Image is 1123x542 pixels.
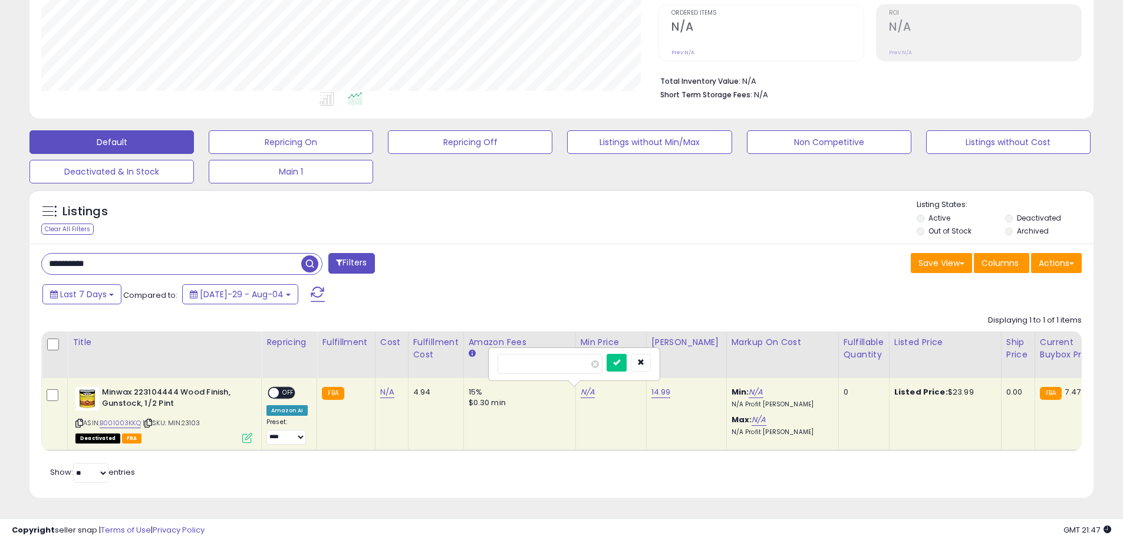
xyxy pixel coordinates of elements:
[651,386,671,398] a: 14.99
[101,524,151,536] a: Terms of Use
[974,253,1029,273] button: Columns
[75,433,120,444] span: All listings that are unavailable for purchase on Amazon for any reason other than out-of-stock
[889,10,1081,17] span: ROI
[581,386,595,398] a: N/A
[209,160,373,183] button: Main 1
[844,387,880,398] div: 0
[12,525,205,536] div: seller snap | |
[747,130,911,154] button: Non Competitive
[75,387,99,410] img: 51s8dpMAEwL._SL40_.jpg
[1040,336,1101,361] div: Current Buybox Price
[671,49,694,56] small: Prev: N/A
[1017,213,1061,223] label: Deactivated
[62,203,108,220] h5: Listings
[469,398,567,408] div: $0.30 min
[380,336,403,349] div: Cost
[153,524,205,536] a: Privacy Policy
[29,130,194,154] button: Default
[754,89,768,100] span: N/A
[752,414,766,426] a: N/A
[266,418,308,445] div: Preset:
[73,336,256,349] div: Title
[567,130,732,154] button: Listings without Min/Max
[1063,524,1111,536] span: 2025-08-12 21:47 GMT
[50,467,135,478] span: Show: entries
[143,418,200,428] span: | SKU: MIN23103
[732,400,829,409] p: N/A Profit [PERSON_NAME]
[844,336,884,361] div: Fulfillable Quantity
[671,20,864,36] h2: N/A
[12,524,55,536] strong: Copyright
[660,90,752,100] b: Short Term Storage Fees:
[1065,386,1081,398] span: 7.47
[279,388,298,398] span: OFF
[581,336,641,349] div: Min Price
[42,284,121,304] button: Last 7 Days
[322,387,344,400] small: FBA
[1040,387,1062,400] small: FBA
[469,387,567,398] div: 15%
[894,386,948,398] b: Listed Price:
[917,199,1094,211] p: Listing States:
[928,226,971,236] label: Out of Stock
[29,160,194,183] button: Deactivated & In Stock
[911,253,972,273] button: Save View
[200,288,284,300] span: [DATE]-29 - Aug-04
[41,224,94,235] div: Clear All Filters
[732,386,749,398] b: Min:
[182,284,298,304] button: [DATE]-29 - Aug-04
[732,336,834,349] div: Markup on Cost
[988,315,1082,326] div: Displaying 1 to 1 of 1 items
[100,418,141,428] a: B001003KKQ
[469,349,476,359] small: Amazon Fees.
[726,331,838,378] th: The percentage added to the cost of goods (COGS) that forms the calculator for Min & Max prices.
[102,387,245,412] b: Minwax 223104444 Wood Finish, Gunstock, 1/2 Pint
[413,336,459,361] div: Fulfillment Cost
[749,386,763,398] a: N/A
[413,387,455,398] div: 4.94
[266,405,308,416] div: Amazon AI
[469,336,571,349] div: Amazon Fees
[671,10,864,17] span: Ordered Items
[928,213,950,223] label: Active
[894,387,992,398] div: $23.99
[122,433,142,444] span: FBA
[732,414,752,425] b: Max:
[889,49,912,56] small: Prev: N/A
[60,288,107,300] span: Last 7 Days
[388,130,552,154] button: Repricing Off
[926,130,1091,154] button: Listings without Cost
[209,130,373,154] button: Repricing On
[660,73,1073,87] li: N/A
[1006,336,1030,361] div: Ship Price
[328,253,374,274] button: Filters
[380,386,394,398] a: N/A
[732,428,829,436] p: N/A Profit [PERSON_NAME]
[1031,253,1082,273] button: Actions
[75,387,252,442] div: ASIN:
[1017,226,1049,236] label: Archived
[123,290,177,301] span: Compared to:
[1006,387,1026,398] div: 0.00
[660,76,740,86] b: Total Inventory Value:
[894,336,996,349] div: Listed Price
[266,336,312,349] div: Repricing
[322,336,370,349] div: Fulfillment
[651,336,722,349] div: [PERSON_NAME]
[889,20,1081,36] h2: N/A
[982,257,1019,269] span: Columns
